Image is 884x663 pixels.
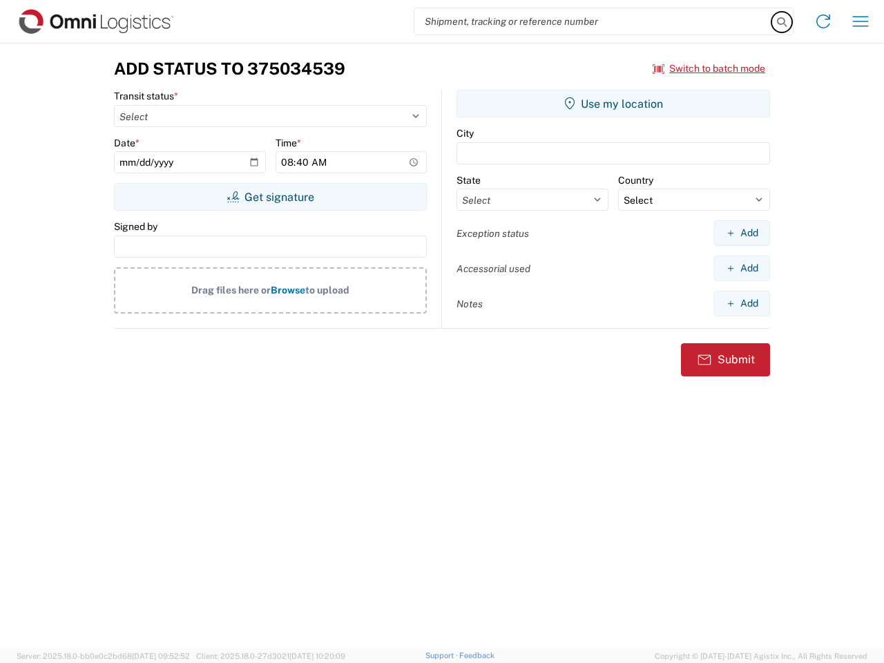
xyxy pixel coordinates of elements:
[457,90,770,117] button: Use my location
[457,127,474,140] label: City
[655,650,867,662] span: Copyright © [DATE]-[DATE] Agistix Inc., All Rights Reserved
[714,291,770,316] button: Add
[457,298,483,310] label: Notes
[681,343,770,376] button: Submit
[714,220,770,246] button: Add
[271,285,305,296] span: Browse
[114,183,427,211] button: Get signature
[17,652,190,660] span: Server: 2025.18.0-bb0e0c2bd68
[457,262,530,275] label: Accessorial used
[114,90,178,102] label: Transit status
[132,652,190,660] span: [DATE] 09:52:52
[289,652,345,660] span: [DATE] 10:20:09
[114,137,140,149] label: Date
[459,651,494,660] a: Feedback
[457,227,529,240] label: Exception status
[114,220,157,233] label: Signed by
[653,57,765,80] button: Switch to batch mode
[714,256,770,281] button: Add
[414,8,772,35] input: Shipment, tracking or reference number
[425,651,460,660] a: Support
[196,652,345,660] span: Client: 2025.18.0-27d3021
[457,174,481,186] label: State
[305,285,349,296] span: to upload
[191,285,271,296] span: Drag files here or
[114,59,345,79] h3: Add Status to 375034539
[618,174,653,186] label: Country
[276,137,301,149] label: Time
